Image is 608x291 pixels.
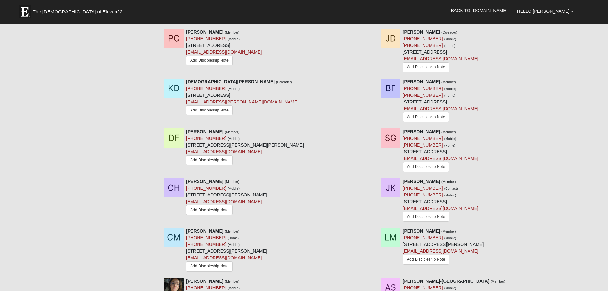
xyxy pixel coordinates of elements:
div: [STREET_ADDRESS] [403,79,478,124]
a: The [DEMOGRAPHIC_DATA] of Eleven22 [15,2,143,18]
div: [STREET_ADDRESS] [186,79,298,118]
div: [STREET_ADDRESS] [403,29,478,74]
small: (Mobile) [228,137,240,141]
small: (Home) [444,94,455,97]
a: Back to [DOMAIN_NAME] [446,3,512,19]
a: [PHONE_NUMBER] [186,242,226,247]
strong: [PERSON_NAME] [186,279,223,284]
div: [STREET_ADDRESS][PERSON_NAME] [403,228,484,266]
small: (Coleader) [276,80,292,84]
a: [EMAIL_ADDRESS][DOMAIN_NAME] [186,50,262,55]
small: (Member) [225,229,239,233]
a: [PHONE_NUMBER] [186,186,226,191]
a: [EMAIL_ADDRESS][DOMAIN_NAME] [186,255,262,260]
small: (Mobile) [228,37,240,41]
small: (Member) [441,130,456,134]
div: [STREET_ADDRESS][PERSON_NAME] [186,228,267,273]
a: [PHONE_NUMBER] [403,86,443,91]
a: [PHONE_NUMBER] [403,186,443,191]
small: (Member) [225,180,239,184]
a: [EMAIL_ADDRESS][DOMAIN_NAME] [403,106,478,111]
a: [EMAIL_ADDRESS][DOMAIN_NAME] [186,199,262,204]
a: [PHONE_NUMBER] [403,142,443,148]
strong: [DEMOGRAPHIC_DATA][PERSON_NAME] [186,79,275,84]
div: [STREET_ADDRESS] [403,128,478,173]
a: [EMAIL_ADDRESS][DOMAIN_NAME] [403,206,478,211]
a: [PHONE_NUMBER] [403,136,443,141]
a: Add Discipleship Note [403,62,449,72]
div: [STREET_ADDRESS] [186,29,262,67]
small: (Mobile) [228,87,240,91]
strong: [PERSON_NAME] [403,179,440,184]
small: (Mobile) [444,87,456,91]
small: (Home) [444,44,455,48]
a: Add Discipleship Note [186,261,233,271]
a: [EMAIL_ADDRESS][DOMAIN_NAME] [186,149,262,154]
small: (Member) [225,30,239,34]
a: Add Discipleship Note [186,56,233,65]
a: [PHONE_NUMBER] [403,36,443,41]
a: Add Discipleship Note [186,205,233,215]
strong: [PERSON_NAME] [403,79,440,84]
img: Eleven22 logo [19,5,31,18]
a: [PHONE_NUMBER] [403,235,443,240]
small: (Home) [228,236,239,240]
a: Add Discipleship Note [186,155,233,165]
strong: [PERSON_NAME] [186,228,223,234]
small: (Mobile) [444,137,456,141]
span: The [DEMOGRAPHIC_DATA] of Eleven22 [33,9,123,15]
strong: [PERSON_NAME] [186,29,223,34]
strong: [PERSON_NAME] [186,129,223,134]
a: [EMAIL_ADDRESS][DOMAIN_NAME] [403,156,478,161]
small: (Member) [441,80,456,84]
small: (Coleader) [441,30,457,34]
div: [STREET_ADDRESS] [403,178,478,223]
a: [EMAIL_ADDRESS][DOMAIN_NAME] [403,249,478,254]
div: [STREET_ADDRESS][PERSON_NAME] [186,178,267,217]
a: [EMAIL_ADDRESS][DOMAIN_NAME] [403,56,478,61]
strong: [PERSON_NAME] [403,29,440,34]
small: (Contact) [444,187,458,190]
a: [PHONE_NUMBER] [186,235,226,240]
small: (Member) [441,180,456,184]
small: (Member) [441,229,456,233]
a: Add Discipleship Note [403,255,449,264]
a: Hello [PERSON_NAME] [512,3,579,19]
a: Add Discipleship Note [403,212,449,222]
small: (Home) [444,143,455,147]
strong: [PERSON_NAME]-[GEOGRAPHIC_DATA] [403,279,490,284]
small: (Mobile) [228,243,240,247]
strong: [PERSON_NAME] [186,179,223,184]
strong: [PERSON_NAME] [403,129,440,134]
div: [STREET_ADDRESS][PERSON_NAME][PERSON_NAME] [186,128,304,168]
a: [PHONE_NUMBER] [186,36,226,41]
a: [PHONE_NUMBER] [186,86,226,91]
a: [EMAIL_ADDRESS][PERSON_NAME][DOMAIN_NAME] [186,99,298,104]
span: Hello [PERSON_NAME] [517,9,570,14]
a: Add Discipleship Note [403,162,449,172]
a: [PHONE_NUMBER] [403,192,443,197]
small: (Mobile) [444,37,456,41]
a: Add Discipleship Note [186,105,233,115]
small: (Mobile) [444,236,456,240]
a: Add Discipleship Note [403,112,449,122]
small: (Member) [225,130,239,134]
strong: [PERSON_NAME] [403,228,440,234]
a: [PHONE_NUMBER] [403,43,443,48]
a: [PHONE_NUMBER] [186,136,226,141]
a: [PHONE_NUMBER] [403,93,443,98]
small: (Mobile) [228,187,240,190]
small: (Mobile) [444,193,456,197]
